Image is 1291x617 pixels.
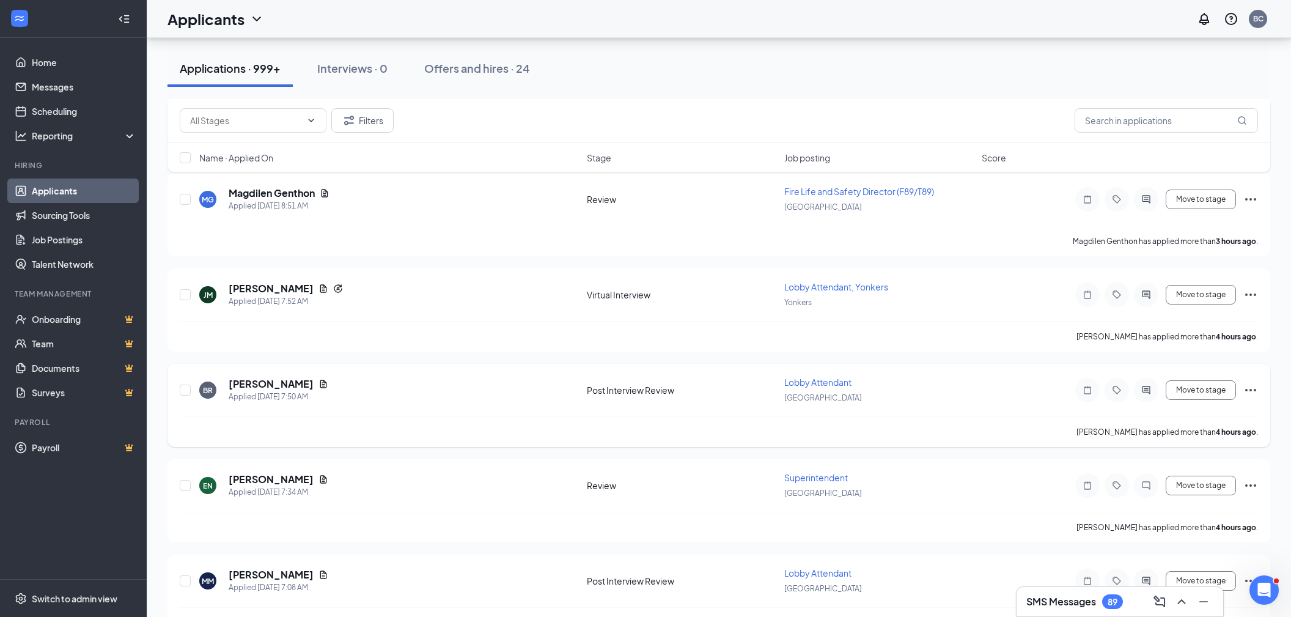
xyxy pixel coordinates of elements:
[1152,594,1167,609] svg: ComposeMessage
[784,281,888,292] span: Lobby Attendant, Yonkers
[1197,12,1212,26] svg: Notifications
[229,582,328,594] div: Applied [DATE] 7:08 AM
[15,593,27,605] svg: Settings
[1075,108,1258,133] input: Search in applications
[1139,290,1153,300] svg: ActiveChat
[1243,383,1258,397] svg: Ellipses
[784,202,862,212] span: [GEOGRAPHIC_DATA]
[1109,194,1124,204] svg: Tag
[1026,595,1096,608] h3: SMS Messages
[1166,571,1236,591] button: Move to stage
[1174,594,1189,609] svg: ChevronUp
[784,393,862,402] span: [GEOGRAPHIC_DATA]
[320,188,329,198] svg: Document
[1139,194,1153,204] svg: ActiveChat
[1196,594,1211,609] svg: Minimize
[1080,576,1095,586] svg: Note
[199,152,273,164] span: Name · Applied On
[32,307,136,331] a: OnboardingCrown
[784,152,830,164] span: Job posting
[203,481,213,491] div: EN
[318,379,328,389] svg: Document
[229,486,328,498] div: Applied [DATE] 7:34 AM
[784,377,851,388] span: Lobby Attendant
[1109,481,1124,490] svg: Tag
[32,356,136,380] a: DocumentsCrown
[784,298,812,307] span: Yonkers
[784,186,934,197] span: Fire Life and Safety Director (F89/T89)
[342,113,356,128] svg: Filter
[15,160,134,171] div: Hiring
[1166,190,1236,209] button: Move to stage
[587,479,777,492] div: Review
[1109,385,1124,395] svg: Tag
[1224,12,1238,26] svg: QuestionInfo
[982,152,1006,164] span: Score
[318,475,328,484] svg: Document
[229,187,315,200] h5: Magdilen Genthon
[1243,287,1258,302] svg: Ellipses
[587,193,777,205] div: Review
[784,567,851,578] span: Lobby Attendant
[32,99,136,124] a: Scheduling
[424,61,530,76] div: Offers and hires · 24
[1139,385,1153,395] svg: ActiveChat
[15,130,27,142] svg: Analysis
[32,130,137,142] div: Reporting
[203,385,213,396] div: BR
[32,435,136,460] a: PayrollCrown
[1253,13,1263,24] div: BC
[1172,592,1191,611] button: ChevronUp
[1139,576,1153,586] svg: ActiveChat
[229,377,314,391] h5: [PERSON_NAME]
[180,61,281,76] div: Applications · 999+
[1166,476,1236,495] button: Move to stage
[32,227,136,252] a: Job Postings
[306,116,316,125] svg: ChevronDown
[587,384,777,396] div: Post Interview Review
[1080,194,1095,204] svg: Note
[32,252,136,276] a: Talent Network
[1216,237,1256,246] b: 3 hours ago
[1166,380,1236,400] button: Move to stage
[1109,576,1124,586] svg: Tag
[333,284,343,294] svg: Reapply
[229,282,314,295] h5: [PERSON_NAME]
[167,9,245,29] h1: Applicants
[1243,574,1258,588] svg: Ellipses
[229,568,314,582] h5: [PERSON_NAME]
[587,575,777,587] div: Post Interview Review
[784,472,848,483] span: Superintendent
[229,200,329,212] div: Applied [DATE] 8:51 AM
[1076,427,1258,437] p: [PERSON_NAME] has applied more than .
[317,61,388,76] div: Interviews · 0
[1080,290,1095,300] svg: Note
[13,12,26,24] svg: WorkstreamLogo
[318,284,328,294] svg: Document
[1150,592,1169,611] button: ComposeMessage
[784,584,862,593] span: [GEOGRAPHIC_DATA]
[1216,427,1256,437] b: 4 hours ago
[1243,478,1258,493] svg: Ellipses
[1080,385,1095,395] svg: Note
[587,152,611,164] span: Stage
[587,289,777,301] div: Virtual Interview
[1216,332,1256,341] b: 4 hours ago
[1237,116,1247,125] svg: MagnifyingGlass
[15,417,134,427] div: Payroll
[318,570,328,580] svg: Document
[331,108,394,133] button: Filter Filters
[1216,523,1256,532] b: 4 hours ago
[202,576,214,586] div: MM
[784,489,862,498] span: [GEOGRAPHIC_DATA]
[1080,481,1095,490] svg: Note
[32,50,136,75] a: Home
[1249,575,1279,605] iframe: Intercom live chat
[229,473,314,486] h5: [PERSON_NAME]
[1076,522,1258,533] p: [PERSON_NAME] has applied more than .
[1108,597,1117,607] div: 89
[32,203,136,227] a: Sourcing Tools
[118,13,130,25] svg: Collapse
[1139,481,1153,490] svg: ChatInactive
[32,593,117,605] div: Switch to admin view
